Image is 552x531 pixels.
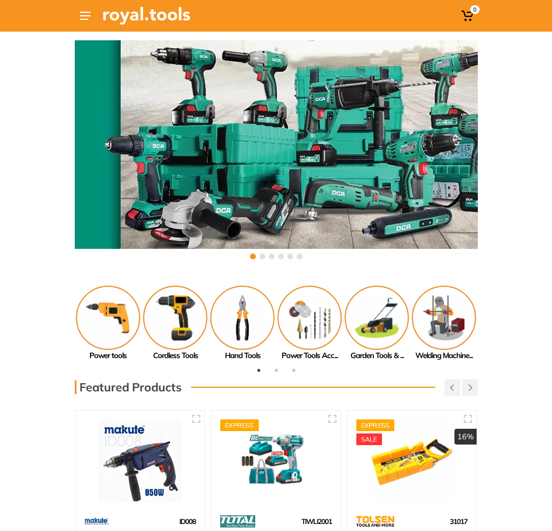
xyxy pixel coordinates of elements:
span: ID008 [179,517,196,526]
img: Royal - Welding Machine & Tools [412,286,476,350]
h3: Featured Products [75,380,182,394]
span: 31017 [450,517,467,526]
a: Garden Tools & ... [343,286,411,362]
span: TIWLI2001 [301,517,332,526]
button: 1 of 3 [253,365,265,376]
img: Royal - Cordless Tools [143,286,207,350]
button: 3 of 3 [288,365,300,376]
div: Express [356,419,395,431]
img: Royal Tools - MITRE BOX WITH BACK SAW SET 300MM [356,419,468,503]
div: 16% [454,429,477,445]
div: Garden Tools & ... [343,350,411,362]
a: Welding Machine... [411,286,478,362]
a: Power tools [75,286,142,362]
a: Power Tools Acc... [276,286,343,362]
img: Royal - Power tools [76,286,140,350]
div: Cordless Tools [142,350,209,362]
img: Royal - Hand Tools [210,286,275,350]
img: Royal Tools - High Power Electric Power Tools Electric Drill 850 W 13MM [85,419,196,503]
div: Welding Machine... [411,350,478,362]
img: Royal - Garden Tools & Accessories [345,286,409,350]
img: Royal Tools Logo [103,7,190,25]
div: Express [220,419,259,431]
a: 0 [459,5,478,26]
div: Hand Tools [209,350,276,362]
span: 0 [470,5,480,14]
img: Royal Tools - 300Nm Brushless Li-ion Cordless Impact Wrench 20V 1/2 [220,419,332,503]
a: Hand Tools [209,286,276,362]
img: Royal - Power Tools Accessories [277,286,342,350]
button: 2 of 3 [270,365,282,376]
div: Power Tools Acc... [276,350,343,362]
div: Power tools [75,350,142,362]
a: Cordless Tools [142,286,209,362]
div: SALE [356,433,382,445]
